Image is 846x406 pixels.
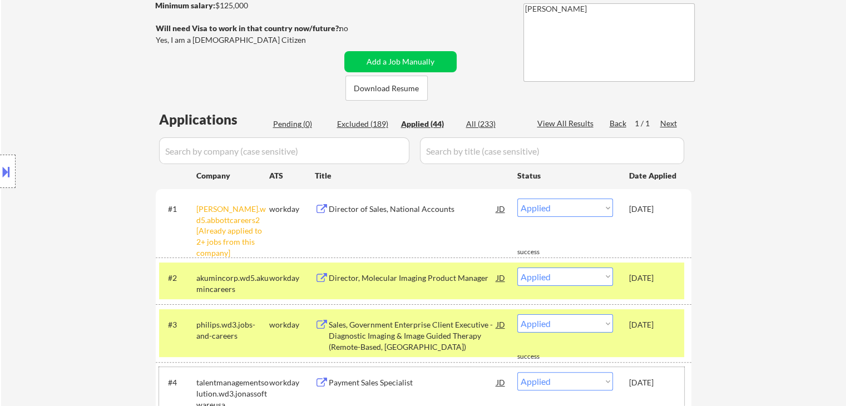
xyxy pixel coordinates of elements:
[629,204,678,215] div: [DATE]
[273,118,329,130] div: Pending (0)
[629,273,678,284] div: [DATE]
[517,247,562,257] div: success
[496,372,507,392] div: JD
[196,204,269,258] div: [PERSON_NAME].wd5.abbottcareers2 [Already applied to 2+ jobs from this company]
[159,137,409,164] input: Search by company (case sensitive)
[339,23,371,34] div: no
[610,118,627,129] div: Back
[196,273,269,294] div: akumincorp.wd5.akumincareers
[629,377,678,388] div: [DATE]
[660,118,678,129] div: Next
[315,170,507,181] div: Title
[196,319,269,341] div: philips.wd3.jobs-and-careers
[168,273,187,284] div: #2
[329,319,497,352] div: Sales, Government Enterprise Client Executive - Diagnostic Imaging & Image Guided Therapy (Remote...
[496,199,507,219] div: JD
[155,1,215,10] strong: Minimum salary:
[345,76,428,101] button: Download Resume
[517,165,613,185] div: Status
[329,377,497,388] div: Payment Sales Specialist
[420,137,684,164] input: Search by title (case sensitive)
[466,118,522,130] div: All (233)
[196,170,269,181] div: Company
[168,319,187,330] div: #3
[159,113,269,126] div: Applications
[156,34,344,46] div: Yes, I am a [DEMOGRAPHIC_DATA] Citizen
[629,319,678,330] div: [DATE]
[337,118,393,130] div: Excluded (189)
[401,118,457,130] div: Applied (44)
[496,314,507,334] div: JD
[537,118,597,129] div: View All Results
[344,51,457,72] button: Add a Job Manually
[269,377,315,388] div: workday
[269,273,315,284] div: workday
[168,377,187,388] div: #4
[635,118,660,129] div: 1 / 1
[156,23,341,33] strong: Will need Visa to work in that country now/future?:
[269,204,315,215] div: workday
[496,268,507,288] div: JD
[629,170,678,181] div: Date Applied
[269,319,315,330] div: workday
[329,273,497,284] div: Director, Molecular Imaging Product Manager
[329,204,497,215] div: Director of Sales, National Accounts
[269,170,315,181] div: ATS
[517,352,562,362] div: success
